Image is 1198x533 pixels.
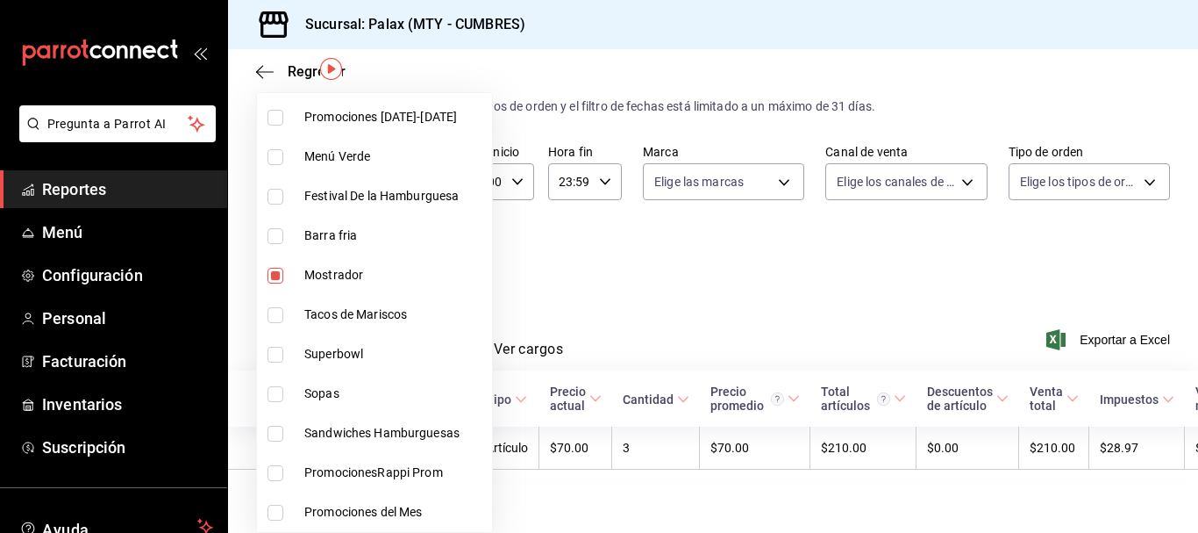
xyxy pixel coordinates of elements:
span: Promociones del Mes [304,503,485,522]
span: PromocionesRappi Prom [304,464,485,482]
span: Barra fria [304,227,485,245]
span: Festival De la Hamburguesa [304,187,485,205]
img: Tooltip marker [320,58,342,80]
span: Sopas [304,385,485,403]
span: Sandwiches Hamburguesas [304,424,485,443]
span: Menú Verde [304,148,485,166]
span: Tacos de Mariscos [304,306,485,324]
span: Mostrador [304,266,485,285]
span: Superbowl [304,345,485,364]
span: Promociones [DATE]-[DATE] [304,108,485,126]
